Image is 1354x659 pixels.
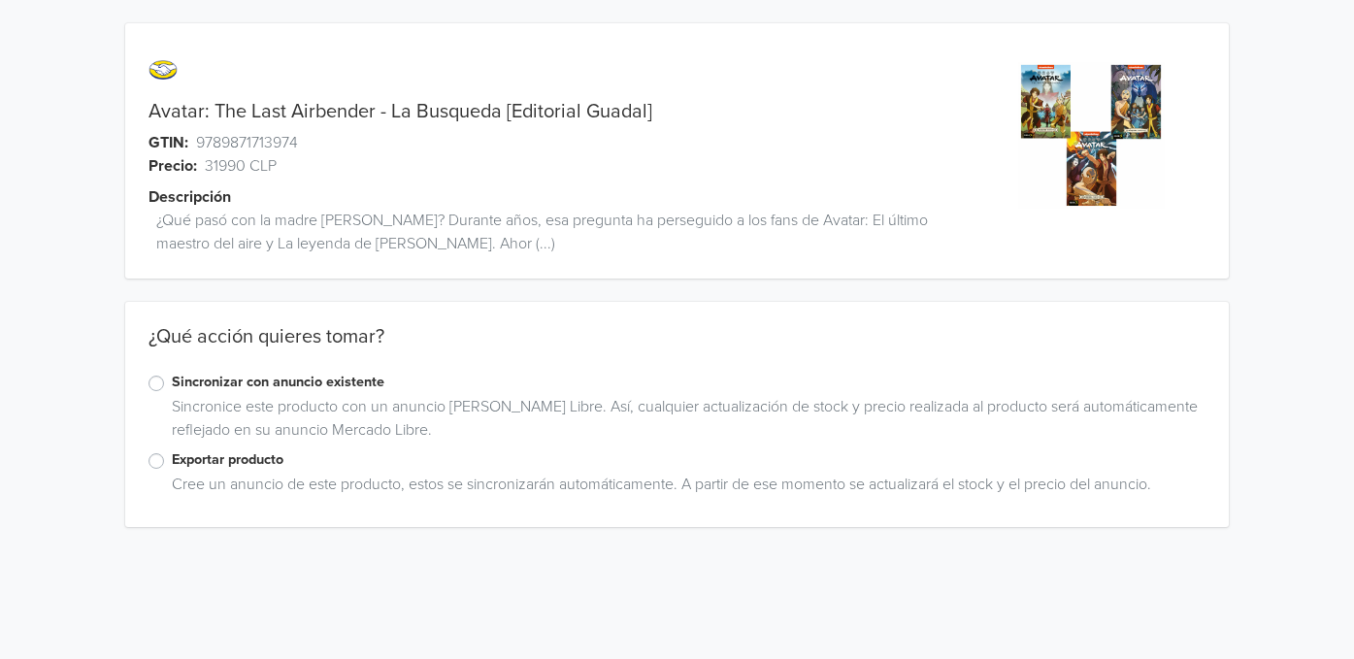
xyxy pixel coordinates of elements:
span: Descripción [149,185,231,209]
label: Sincronizar con anuncio existente [172,372,1206,393]
img: product_image [1018,62,1165,209]
div: Cree un anuncio de este producto, estos se sincronizarán automáticamente. A partir de ese momento... [164,473,1206,504]
div: Sincronice este producto con un anuncio [PERSON_NAME] Libre. Así, cualquier actualización de stoc... [164,395,1206,449]
span: 9789871713974 [196,131,298,154]
span: 31990 CLP [205,154,277,178]
a: Avatar: The Last Airbender - La Busqueda [Editorial Guadal] [149,100,652,123]
span: GTIN: [149,131,188,154]
label: Exportar producto [172,449,1206,471]
span: Precio: [149,154,197,178]
div: ¿Qué acción quieres tomar? [125,325,1230,372]
span: ¿Qué pasó con la madre [PERSON_NAME]? Durante años, esa pregunta ha perseguido a los fans de Avat... [156,209,976,255]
